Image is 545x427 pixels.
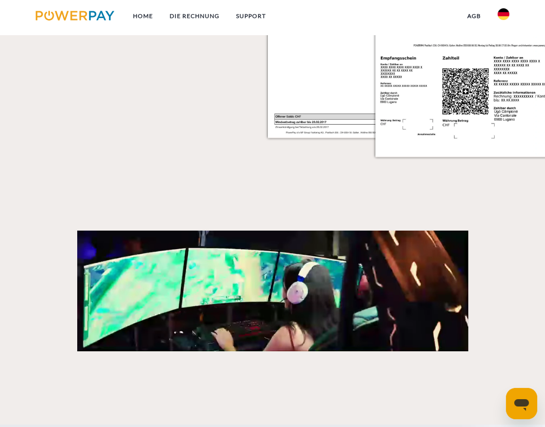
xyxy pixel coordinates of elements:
[498,8,509,20] img: de
[506,388,537,419] iframe: Schaltfläche zum Öffnen des Messaging-Fensters
[228,7,274,25] a: SUPPORT
[63,231,483,351] a: Fallback Image
[36,11,114,21] img: logo-powerpay.svg
[459,7,489,25] a: agb
[161,7,228,25] a: DIE RECHNUNG
[125,7,161,25] a: Home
